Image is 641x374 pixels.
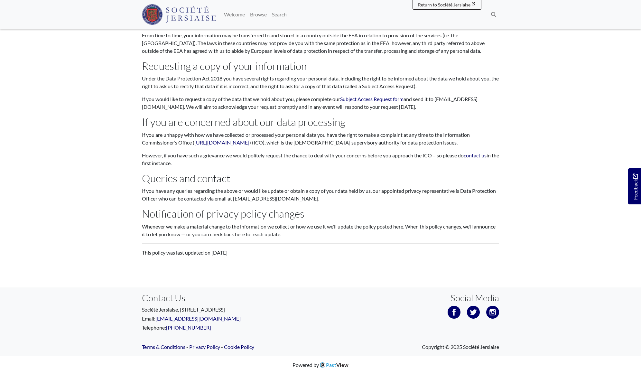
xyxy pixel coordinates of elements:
p: Whenever we make a material change to the information we collect or how we use it we’ll update th... [142,223,499,238]
h2: Queries and contact [142,172,499,184]
p: This policy was last updated on [DATE] [142,249,499,257]
a: contact us [464,152,487,158]
span: View [336,362,348,368]
p: If you have any queries regarding the above or would like update or obtain a copy of your data he... [142,187,499,202]
a: Terms & Conditions [142,344,185,350]
div: Powered by [293,361,349,369]
a: Cookie Policy [224,344,254,350]
a: [PHONE_NUMBER] [166,324,211,331]
p: From time to time, your information may be transferred to and stored in a country outside the EEA... [142,32,499,55]
a: [URL][DOMAIN_NAME] [194,139,249,145]
h2: Requesting a copy of your information [142,60,499,72]
p: Under the Data Protection Act 2018 you have several rights regarding your personal data, includin... [142,75,499,90]
h3: Contact Us [142,293,316,304]
p: If you would like to request a copy of the data that we hold about you, please complete our and s... [142,95,499,111]
a: Subject Access Request form [340,96,404,102]
p: Telephone: [142,324,316,332]
p: Société Jersiaise, [STREET_ADDRESS] [142,306,316,313]
img: Société Jersiaise [142,4,216,25]
a: [EMAIL_ADDRESS][DOMAIN_NAME] [155,315,241,322]
a: Privacy Policy [189,344,220,350]
a: PastView [319,362,349,368]
a: Société Jersiaise logo [142,3,216,26]
p: Email: [142,315,316,323]
a: Would you like to provide feedback? [628,168,641,204]
span: Past [326,362,349,368]
h3: Social Media [451,293,499,304]
a: Search [269,8,289,21]
h2: If you are concerned about our data processing [142,116,499,128]
p: If you are unhappy with how we have collected or processed your personal data you have the right ... [142,131,499,146]
span: Return to Société Jersiaise [418,2,470,7]
h2: Notification of privacy policy changes [142,208,499,220]
span: Feedback [631,173,639,200]
p: However, if you have such a grievance we would politely request the chance to deal with your conc... [142,152,499,167]
span: Copyright © 2025 Société Jersiaise [422,343,499,351]
a: Welcome [221,8,247,21]
a: Browse [247,8,269,21]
